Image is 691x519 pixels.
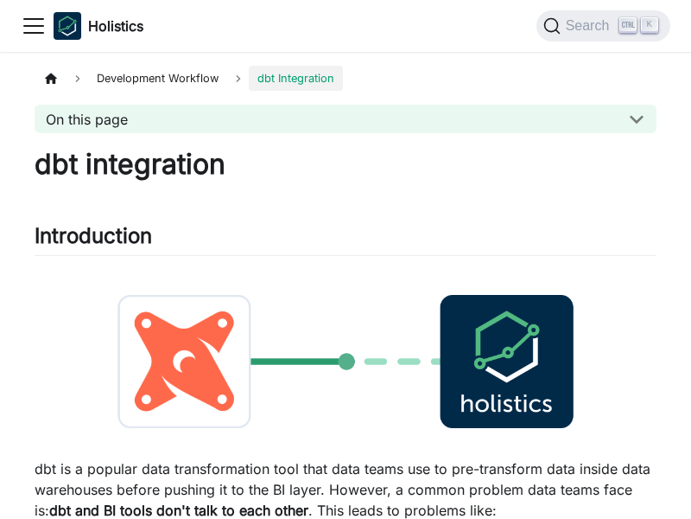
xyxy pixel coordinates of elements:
span: Development Workflow [88,66,227,91]
span: dbt Integration [249,66,343,91]
strong: dbt and BI tools don't talk to each other [49,502,308,519]
h1: dbt integration [35,147,656,182]
img: Holistics [54,12,81,40]
a: HolisticsHolistics [54,12,143,40]
span: Search [561,18,620,34]
a: Home page [35,66,67,91]
img: dbt-to-holistics [35,270,656,453]
button: Search (Ctrl+K) [536,10,670,42]
kbd: K [641,17,658,33]
button: Toggle navigation bar [21,13,47,39]
button: On this page [35,105,656,133]
h2: Introduction [35,223,656,256]
b: Holistics [88,16,143,36]
nav: Breadcrumbs [35,66,656,91]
